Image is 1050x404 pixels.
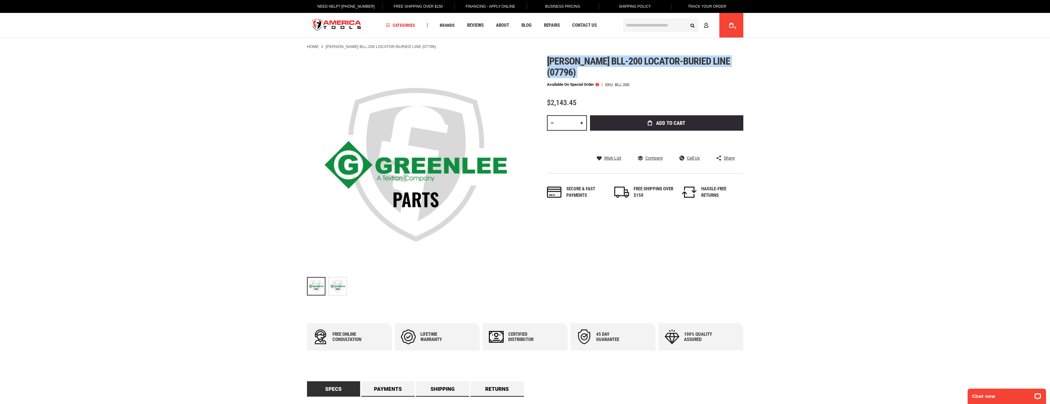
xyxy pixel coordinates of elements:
[615,83,629,87] div: BLL-200
[541,21,563,30] a: Repairs
[734,26,736,30] span: 0
[464,21,486,30] a: Reviews
[589,133,745,150] iframe: Secure express checkout frame
[547,98,576,107] span: $2,143.45
[596,332,633,342] div: 45 day Guarantee
[964,385,1050,404] iframe: LiveChat chat widget
[329,277,347,295] img: Greenlee BLL-200 LOCATOR-BURIED LINE (07796)
[656,121,685,126] span: Add to Cart
[604,156,621,160] span: Wish List
[307,381,360,397] a: Specs
[328,274,347,299] div: Greenlee BLL-200 LOCATOR-BURIED LINE (07796)
[440,23,455,27] span: Brands
[638,155,663,161] a: Compare
[307,14,367,37] a: store logo
[590,115,743,131] button: Add to Cart
[307,56,525,274] img: Greenlee BLL-200 LOCATOR-BURIED LINE (07796)
[701,186,741,199] div: HASSLE-FREE RETURNS
[634,186,674,199] div: FREE SHIPPING OVER $150
[519,21,534,30] a: Blog
[724,156,735,160] span: Share
[307,44,319,50] a: Home
[687,19,698,31] button: Search
[726,13,737,38] a: 0
[326,44,436,49] strong: [PERSON_NAME] BLL-200 LOCATOR-BURIED LINE (07796)
[416,381,470,397] a: Shipping
[544,23,560,28] span: Repairs
[420,332,457,342] div: Lifetime warranty
[605,83,615,87] strong: SKU
[597,155,621,161] a: Wish List
[569,21,600,30] a: Contact Us
[682,187,697,198] img: returns
[687,156,700,160] span: Call Us
[547,82,599,87] p: Available on Special Order
[386,23,415,27] span: Categories
[307,274,328,299] div: Greenlee BLL-200 LOCATOR-BURIED LINE (07796)
[496,23,509,28] span: About
[361,381,415,397] a: Payments
[684,332,721,342] div: 100% quality assured
[521,23,532,28] span: Blog
[470,381,524,397] a: Returns
[614,187,629,198] img: shipping
[547,187,562,198] img: payments
[619,4,651,9] span: Shipping Policy
[572,23,597,28] span: Contact Us
[508,332,545,342] div: Certified Distributor
[467,23,484,28] span: Reviews
[493,21,512,30] a: About
[547,55,730,78] span: [PERSON_NAME] bll-200 locator-buried line (07796)
[679,155,700,161] a: Call Us
[437,21,458,30] a: Brands
[383,21,418,30] a: Categories
[566,186,606,199] div: Secure & fast payments
[645,156,663,160] span: Compare
[332,332,369,342] div: Free online consultation
[307,14,367,37] img: America Tools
